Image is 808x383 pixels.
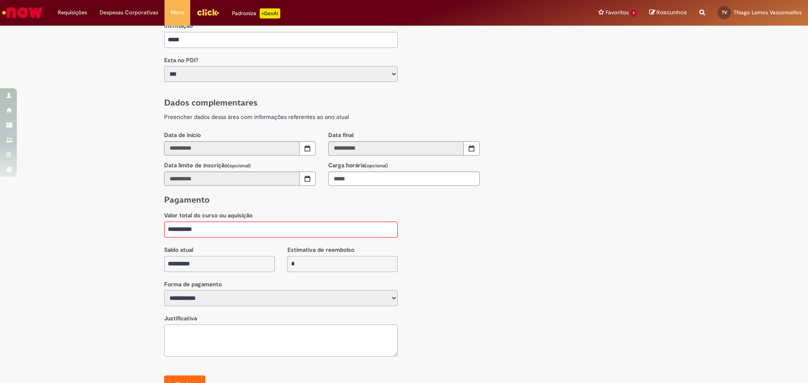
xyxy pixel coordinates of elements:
small: (opcional) [365,162,388,169]
p: Data limite de inscrição [164,161,316,170]
p: Data final [328,131,480,140]
span: Thiago Lemos Vasconcellos [734,9,802,16]
img: click_logo_yellow_360x200.png [197,6,219,18]
p: +GenAi [260,8,280,18]
a: Rascunhos [649,9,687,17]
span: Rascunhos [656,8,687,16]
spam: Preencher dados dessa área com informações referentes ao ano atual [164,113,349,121]
h1: Dados complementares [164,97,644,108]
span: Requisições [58,8,87,17]
h1: Pagamento [164,194,644,206]
p: Esta no PDI? [164,56,398,65]
div: Padroniza [232,8,280,18]
p: Carga horária [328,161,480,170]
p: Estimativa de reembolso [287,246,398,254]
p: Valor total do curso ou aquisição [164,211,398,220]
p: Forma de pagamento [164,280,398,289]
img: ServiceNow [1,4,44,21]
small: (opcional) [228,162,251,169]
span: Despesas Corporativas [100,8,158,17]
p: Justificativa [164,314,398,323]
p: Instituição [164,22,398,30]
span: Favoritos [606,8,629,17]
p: Data de início [164,131,316,140]
span: TV [722,10,727,15]
span: 1 [630,10,637,17]
span: More [171,8,184,17]
p: Saldo atual [164,246,275,254]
